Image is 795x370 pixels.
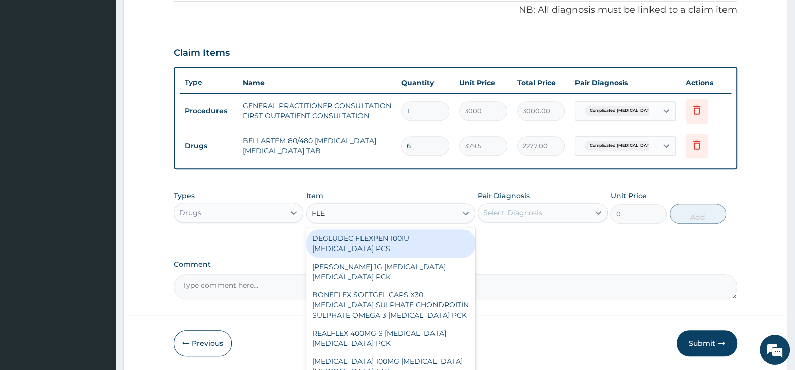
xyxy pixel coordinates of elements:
textarea: Type your message and hit 'Enter' [5,256,192,291]
td: Drugs [180,137,238,155]
img: d_794563401_company_1708531726252_794563401 [19,50,41,76]
label: Item [306,191,323,201]
th: Name [238,73,396,93]
div: [PERSON_NAME] 1G [MEDICAL_DATA] [MEDICAL_DATA] PCK [306,258,475,286]
th: Pair Diagnosis [570,73,681,93]
th: Type [180,73,238,92]
button: Previous [174,330,232,356]
td: BELLARTEM 80/480 [MEDICAL_DATA] [MEDICAL_DATA] TAB [238,131,396,161]
th: Unit Price [454,73,512,93]
div: Select Diagnosis [483,208,542,218]
label: Unit Price [610,191,646,201]
div: Minimize live chat window [165,5,189,29]
span: Complicated [MEDICAL_DATA] [585,106,659,116]
div: REALFLEX 400MG S [MEDICAL_DATA] [MEDICAL_DATA] PCK [306,324,475,352]
p: NB: All diagnosis must be linked to a claim item [174,4,737,17]
div: Drugs [179,208,201,218]
div: DEGLUDEC FLEXPEN 100IU [MEDICAL_DATA] PCS [306,229,475,258]
h3: Claim Items [174,48,230,59]
th: Actions [681,73,731,93]
td: GENERAL PRACTITIONER CONSULTATION FIRST OUTPATIENT CONSULTATION [238,96,396,126]
th: Total Price [512,73,570,93]
div: Chat with us now [52,56,169,70]
button: Submit [677,330,737,356]
label: Types [174,192,195,200]
td: Procedures [180,102,238,120]
span: Complicated [MEDICAL_DATA] [585,141,659,151]
span: We're online! [58,117,139,219]
button: Add [670,204,726,224]
label: Pair Diagnosis [478,191,530,201]
label: Comment [174,260,737,269]
th: Quantity [396,73,454,93]
div: BONEFLEX SOFTGEL CAPS X30 [MEDICAL_DATA] SULPHATE CHONDROITIN SULPHATE OMEGA 3 [MEDICAL_DATA] PCK [306,286,475,324]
